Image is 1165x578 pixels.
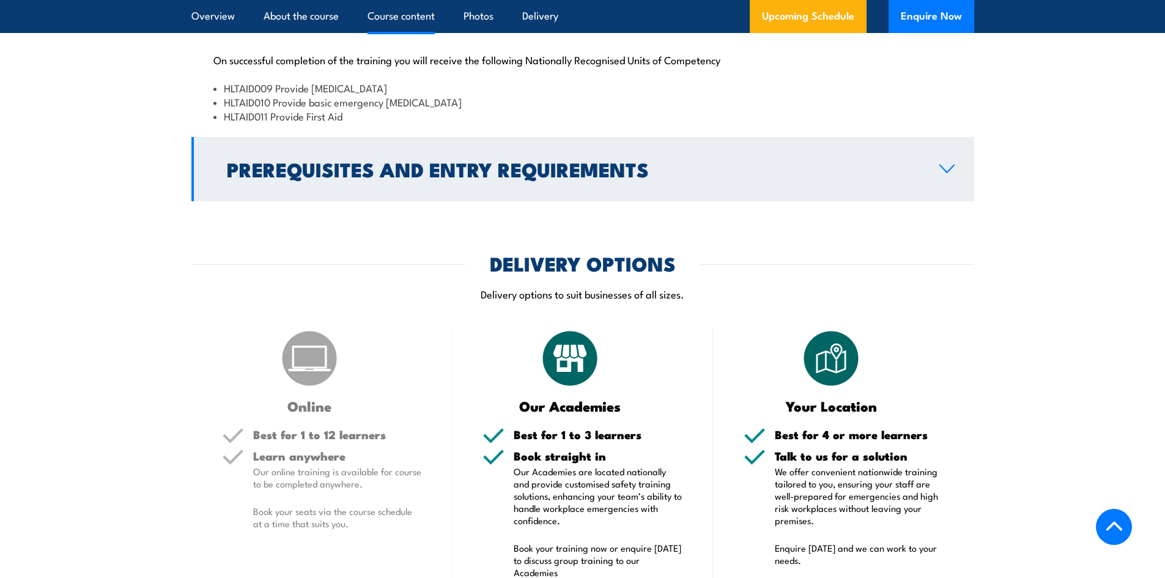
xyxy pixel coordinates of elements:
[222,399,398,413] h3: Online
[775,465,944,527] p: We offer convenient nationwide training tailored to you, ensuring your staff are well-prepared fo...
[775,429,944,440] h5: Best for 4 or more learners
[227,160,920,177] h2: Prerequisites and Entry Requirements
[191,137,974,201] a: Prerequisites and Entry Requirements
[191,287,974,301] p: Delivery options to suit businesses of all sizes.
[514,465,682,527] p: Our Academies are located nationally and provide customised safety training solutions, enhancing ...
[213,53,952,65] p: On successful completion of the training you will receive the following Nationally Recognised Uni...
[744,399,919,413] h3: Your Location
[775,542,944,566] p: Enquire [DATE] and we can work to your needs.
[213,109,952,123] li: HLTAID011 Provide First Aid
[253,465,422,490] p: Our online training is available for course to be completed anywhere.
[213,95,952,109] li: HLTAID010 Provide basic emergency [MEDICAL_DATA]
[213,81,952,95] li: HLTAID009 Provide [MEDICAL_DATA]
[253,429,422,440] h5: Best for 1 to 12 learners
[514,450,682,462] h5: Book straight in
[253,450,422,462] h5: Learn anywhere
[514,429,682,440] h5: Best for 1 to 3 learners
[490,254,676,272] h2: DELIVERY OPTIONS
[775,450,944,462] h5: Talk to us for a solution
[253,505,422,530] p: Book your seats via the course schedule at a time that suits you.
[483,399,658,413] h3: Our Academies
